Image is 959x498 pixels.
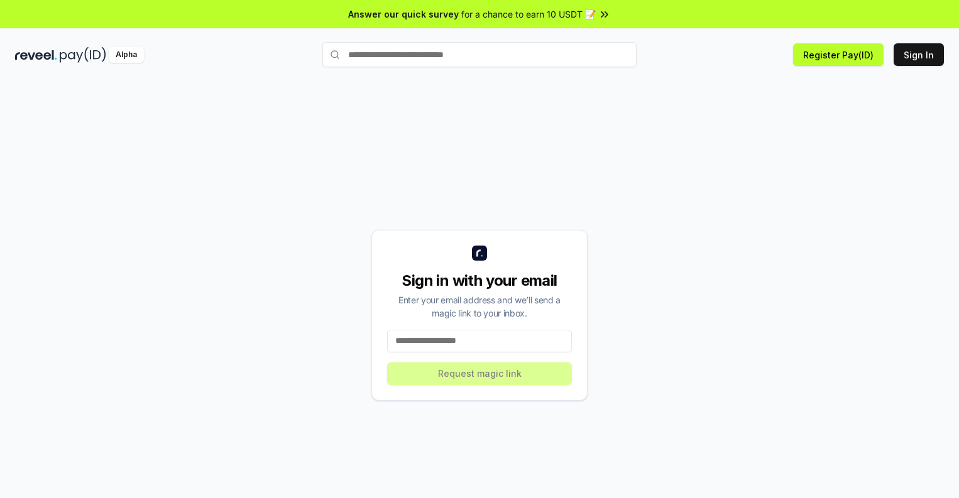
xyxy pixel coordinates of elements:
img: pay_id [60,47,106,63]
button: Register Pay(ID) [793,43,884,66]
div: Enter your email address and we’ll send a magic link to your inbox. [387,293,572,320]
img: logo_small [472,246,487,261]
img: reveel_dark [15,47,57,63]
div: Alpha [109,47,144,63]
div: Sign in with your email [387,271,572,291]
span: for a chance to earn 10 USDT 📝 [461,8,596,21]
button: Sign In [894,43,944,66]
span: Answer our quick survey [348,8,459,21]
